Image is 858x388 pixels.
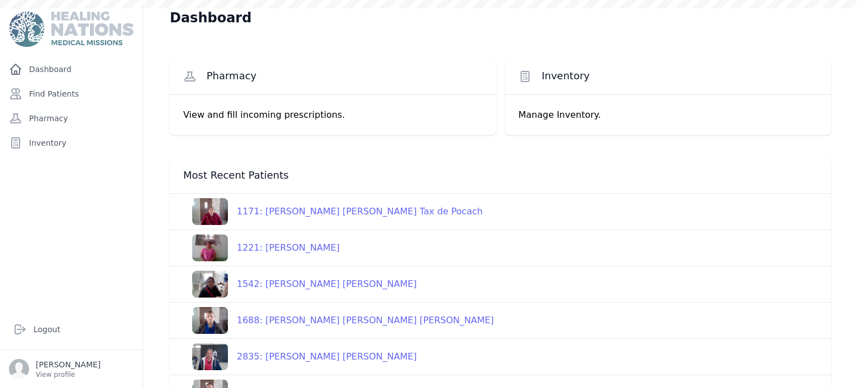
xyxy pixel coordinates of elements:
h1: Dashboard [170,9,251,27]
a: Inventory [4,132,138,154]
span: Inventory [542,69,590,83]
a: Find Patients [4,83,138,105]
span: Pharmacy [207,69,257,83]
div: 2835: [PERSON_NAME] [PERSON_NAME] [228,350,417,363]
a: 1171: [PERSON_NAME] [PERSON_NAME] Tax de Pocach [183,198,483,225]
div: 1221: [PERSON_NAME] [228,241,340,255]
a: 1688: [PERSON_NAME] [PERSON_NAME] [PERSON_NAME] [183,307,494,334]
p: Manage Inventory. [518,108,818,122]
a: 1221: [PERSON_NAME] [183,234,340,261]
div: 1542: [PERSON_NAME] [PERSON_NAME] [228,277,417,291]
img: xKDXQAAACV0RVh0ZGF0ZTpjcmVhdGUAMjAyNC0wMi0yMlQxNDozNzoyNSswMDowMEGAmOUAAAAldEVYdGRhdGU6bW9kaWZ5AD... [192,343,228,370]
img: Medical Missions EMR [9,11,133,47]
img: B4QaFrjLdOoWAAAAJXRFWHRkYXRlOmNyZWF0ZQAyMDI0LTAxLTEyVDE5OjA3OjA3KzAwOjAwujhV4wAAACV0RVh0ZGF0ZTptb... [192,234,228,261]
a: 2835: [PERSON_NAME] [PERSON_NAME] [183,343,417,370]
div: 1171: [PERSON_NAME] [PERSON_NAME] Tax de Pocach [228,205,483,218]
img: 2eEsP9yJMAAAAldEVYdGRhdGU6Y3JlYXRlADIwMjQtMDEtMDJUMTg6NDk6MDIrMDA6MDAcICuzAAAAJXRFWHRkYXRlOm1vZGl... [192,271,228,298]
a: Logout [9,318,134,341]
a: Pharmacy [4,107,138,130]
a: Dashboard [4,58,138,80]
span: Most Recent Patients [183,169,289,182]
img: +NAAAAJXRFWHRkYXRlOmNyZWF0ZQAyMDIzLTEyLTE5VDIwOjA1OjI1KzAwOjAwabAUqwAAACV0RVh0ZGF0ZTptb2RpZnkAMjA... [192,307,228,334]
p: View profile [36,370,101,379]
a: Inventory Manage Inventory. [505,58,831,135]
a: [PERSON_NAME] View profile [9,359,134,379]
p: [PERSON_NAME] [36,359,101,370]
img: wfHMRE9YG9tYQAAACV0RVh0ZGF0ZTpjcmVhdGUAMjAyNC0wMS0wMlQxODoxNDoyMCswMDowME0zGhUAAAAldEVYdGRhdGU6bW... [192,198,228,225]
a: 1542: [PERSON_NAME] [PERSON_NAME] [183,271,417,298]
p: View and fill incoming prescriptions. [183,108,483,122]
a: Pharmacy View and fill incoming prescriptions. [170,58,496,135]
div: 1688: [PERSON_NAME] [PERSON_NAME] [PERSON_NAME] [228,314,494,327]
